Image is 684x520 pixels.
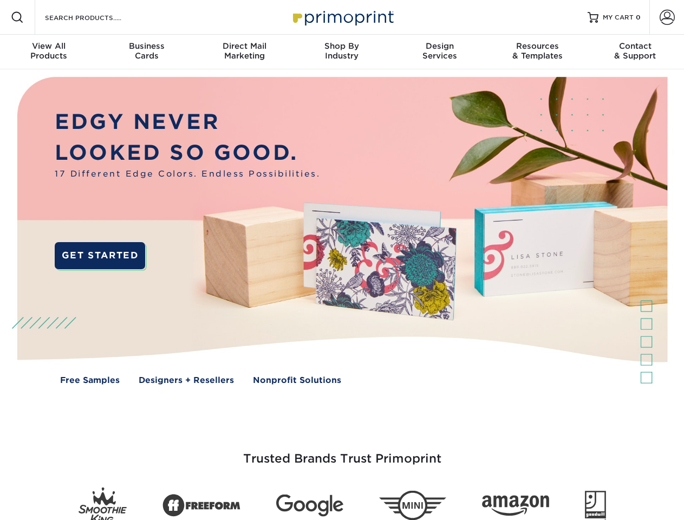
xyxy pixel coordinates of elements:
span: Direct Mail [196,41,293,51]
span: 17 Different Edge Colors. Endless Possibilities. [55,168,320,180]
a: GET STARTED [55,242,145,269]
h3: Trusted Brands Trust Primoprint [25,426,659,479]
div: & Support [587,41,684,61]
a: DesignServices [391,35,488,69]
input: SEARCH PRODUCTS..... [44,11,149,24]
span: Design [391,41,488,51]
img: Google [276,495,343,517]
div: Industry [293,41,390,61]
p: LOOKED SO GOOD. [55,138,320,168]
a: Direct MailMarketing [196,35,293,69]
span: 0 [636,14,641,21]
a: Nonprofit Solutions [253,374,341,387]
a: Free Samples [60,374,120,387]
a: Designers + Resellers [139,374,234,387]
div: Cards [97,41,195,61]
img: Primoprint [288,5,396,29]
img: Amazon [482,496,549,516]
p: EDGY NEVER [55,107,320,138]
div: Services [391,41,488,61]
span: Business [97,41,195,51]
div: Marketing [196,41,293,61]
span: Resources [488,41,586,51]
img: Goodwill [585,491,606,520]
span: MY CART [603,13,634,22]
a: Shop ByIndustry [293,35,390,69]
a: Contact& Support [587,35,684,69]
div: & Templates [488,41,586,61]
a: Resources& Templates [488,35,586,69]
span: Contact [587,41,684,51]
a: BusinessCards [97,35,195,69]
span: Shop By [293,41,390,51]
